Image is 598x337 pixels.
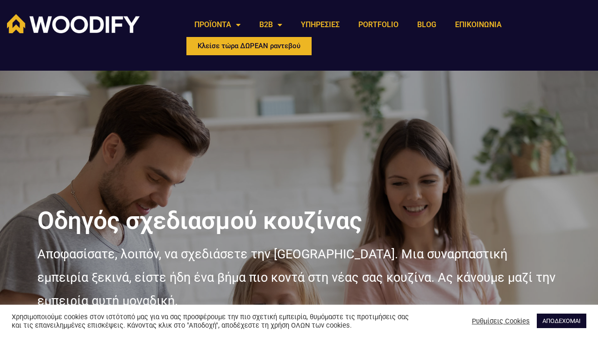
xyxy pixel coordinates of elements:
a: ΥΠΗΡΕΣΙΕΣ [292,14,349,36]
span: Κλείσε τώρα ΔΩΡΕΑΝ ραντεβού [198,43,300,50]
a: ΑΠΟΔΕΧΟΜΑΙ [537,314,586,328]
a: PORTFOLIO [349,14,408,36]
img: Woodify [7,14,140,33]
a: BLOG [408,14,446,36]
a: B2B [250,14,292,36]
nav: Menu [185,14,511,36]
a: Κλείσε τώρα ΔΩΡΕΑΝ ραντεβού [185,36,313,57]
a: ΠΡΟΪΟΝΤΑ [185,14,250,36]
a: Ρυθμίσεις Cookies [472,317,530,325]
p: Αποφασίσατε, λοιπόν, να σχεδιάσετε την [GEOGRAPHIC_DATA]. Μια συναρπαστική εμπειρία ξεκινά, είστε... [37,242,561,313]
div: Χρησιμοποιούμε cookies στον ιστότοπό μας για να σας προσφέρουμε την πιο σχετική εμπειρία, θυμόμασ... [12,313,414,330]
h1: Οδηγός σχεδιασμού κουζίνας [37,209,561,233]
a: ΕΠΙΚΟΙΝΩΝΙΑ [446,14,511,36]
